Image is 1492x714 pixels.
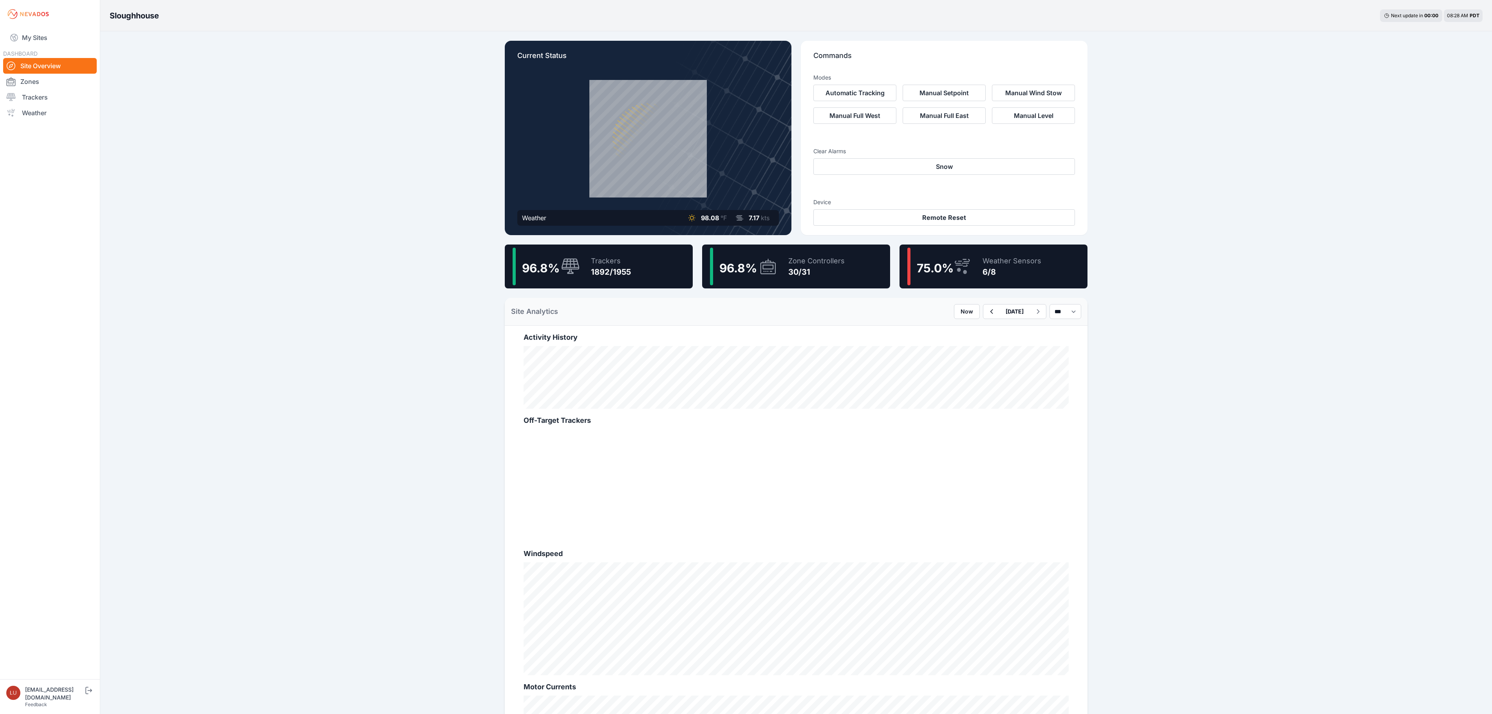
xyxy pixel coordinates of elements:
[1391,13,1423,18] span: Next update in
[3,74,97,89] a: Zones
[992,85,1075,101] button: Manual Wind Stow
[25,686,84,701] div: [EMAIL_ADDRESS][DOMAIN_NAME]
[522,213,546,223] div: Weather
[3,50,38,57] span: DASHBOARD
[788,256,845,266] div: Zone Controllers
[6,8,50,20] img: Nevados
[761,214,769,222] span: kts
[591,256,631,266] div: Trackers
[110,10,159,21] h3: Sloughhouse
[992,107,1075,124] button: Manual Level
[813,74,831,82] h3: Modes
[813,158,1075,175] button: Snow
[788,266,845,277] div: 30/31
[505,245,693,288] a: 96.8%Trackers1892/1955
[3,28,97,47] a: My Sites
[983,266,1041,277] div: 6/8
[3,58,97,74] a: Site Overview
[6,686,20,700] img: luke.beaumont@nevados.solar
[522,261,560,275] span: 96.8 %
[983,256,1041,266] div: Weather Sensors
[511,306,558,317] h2: Site Analytics
[25,701,47,707] a: Feedback
[813,198,1075,206] h3: Device
[903,85,986,101] button: Manual Setpoint
[702,245,890,288] a: 96.8%Zone Controllers30/31
[900,245,1087,288] a: 75.0%Weather Sensors6/8
[813,147,1075,155] h3: Clear Alarms
[524,681,1069,692] h2: Motor Currents
[701,214,719,222] span: 98.08
[3,105,97,121] a: Weather
[110,5,159,26] nav: Breadcrumb
[954,304,980,319] button: Now
[813,50,1075,67] p: Commands
[749,214,759,222] span: 7.17
[524,548,1069,559] h2: Windspeed
[524,332,1069,343] h2: Activity History
[3,89,97,105] a: Trackers
[1470,13,1479,18] span: PDT
[1424,13,1438,19] div: 00 : 00
[813,209,1075,226] button: Remote Reset
[1447,13,1468,18] span: 08:28 AM
[524,415,1069,426] h2: Off-Target Trackers
[813,85,896,101] button: Automatic Tracking
[517,50,779,67] p: Current Status
[903,107,986,124] button: Manual Full East
[813,107,896,124] button: Manual Full West
[721,214,727,222] span: °F
[719,261,757,275] span: 96.8 %
[999,304,1030,319] button: [DATE]
[591,266,631,277] div: 1892/1955
[917,261,954,275] span: 75.0 %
